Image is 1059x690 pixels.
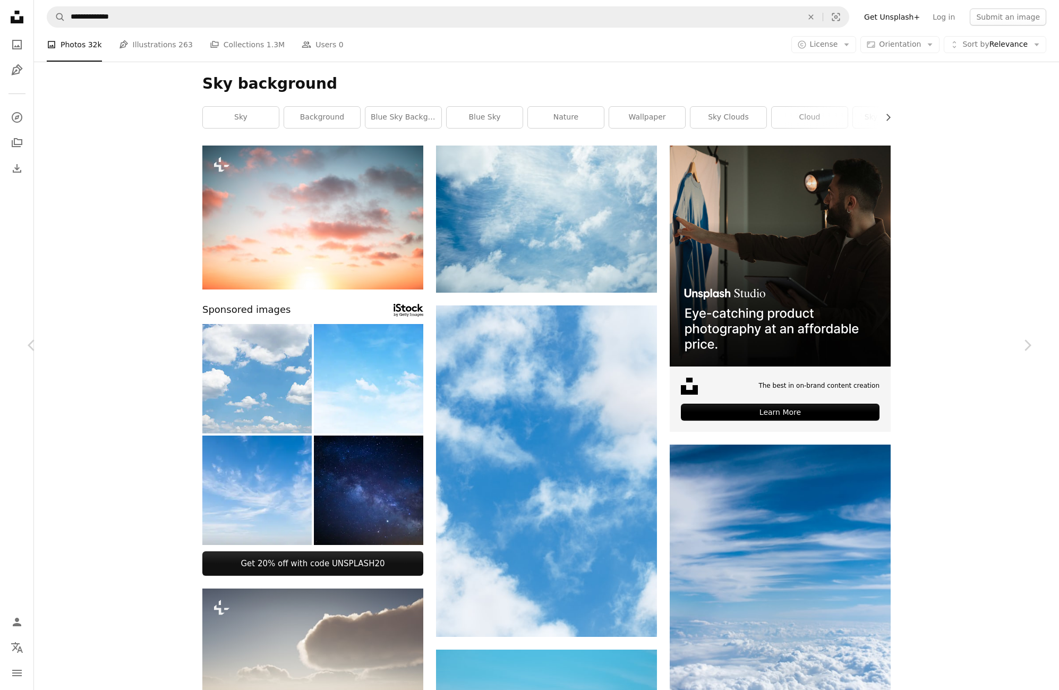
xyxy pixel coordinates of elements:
a: sky wallpaper [853,107,929,128]
span: 0 [339,39,344,50]
a: Illustrations 263 [119,28,193,62]
button: Search Unsplash [47,7,65,27]
a: sky [203,107,279,128]
a: Explore [6,107,28,128]
button: Menu [6,662,28,684]
form: Find visuals sitewide [47,6,849,28]
span: Sponsored images [202,302,291,318]
span: The best in on-brand content creation [758,381,879,390]
a: background [284,107,360,128]
a: above-cloud photo of blue skies [670,605,891,615]
img: Copy space summer blue sky and white clouds abstract background [202,324,312,433]
a: Photos [6,34,28,55]
h1: Sky background [202,74,891,93]
span: License [810,40,838,48]
a: blue sky [447,107,523,128]
div: Learn More [681,404,879,421]
img: the sun is setting over the ocean with a boat in the water [202,146,423,289]
a: white clouds and blue sky [436,466,657,476]
button: Orientation [860,36,940,53]
a: blue sky with clouds [436,214,657,224]
a: Download History [6,158,28,179]
span: Sort by [962,40,989,48]
a: Users 0 [302,28,344,62]
img: file-1715714098234-25b8b4e9d8faimage [670,146,891,367]
a: cloud [772,107,848,128]
span: 263 [178,39,193,50]
span: Orientation [879,40,921,48]
a: Illustrations [6,59,28,81]
a: blue sky background [365,107,441,128]
a: The best in on-brand content creationLearn More [670,146,891,432]
a: Collections [6,132,28,154]
img: Blue sky background and white clouds soft focus, and copy space [314,324,423,433]
a: the sun is setting over the ocean with a boat in the water [202,212,423,222]
button: scroll list to the right [878,107,891,128]
span: Relevance [962,39,1028,50]
img: Milky Way [314,436,423,545]
img: Beautiful sky with white clouds [202,436,312,545]
span: 1.3M [267,39,285,50]
a: Get Unsplash+ [858,8,926,25]
a: Next [995,294,1059,396]
a: nature [528,107,604,128]
a: a large cloud is in the sky above the water [202,645,423,655]
img: blue sky with clouds [436,146,657,293]
img: white clouds and blue sky [436,305,657,637]
a: sky clouds [690,107,766,128]
button: Clear [799,7,823,27]
img: file-1631678316303-ed18b8b5cb9cimage [681,378,698,395]
button: Visual search [823,7,849,27]
a: Get 20% off with code UNSPLASH20 [202,551,423,576]
a: wallpaper [609,107,685,128]
button: Submit an image [970,8,1046,25]
button: Sort byRelevance [944,36,1046,53]
button: Language [6,637,28,658]
button: License [791,36,857,53]
a: Log in / Sign up [6,611,28,633]
a: Log in [926,8,961,25]
a: Collections 1.3M [210,28,285,62]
